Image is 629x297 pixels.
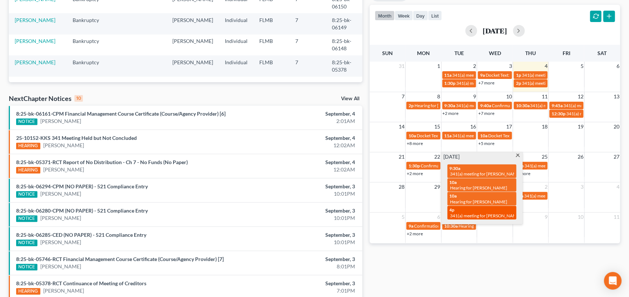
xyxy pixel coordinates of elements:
[409,103,414,108] span: 2p
[616,182,620,191] span: 4
[395,11,413,21] button: week
[16,288,40,295] div: HEARING
[409,133,416,138] span: 10a
[67,35,113,55] td: Bankruptcy
[544,182,548,191] span: 2
[247,214,355,222] div: 10:01PM
[580,62,584,70] span: 5
[247,166,355,173] div: 12:02AM
[15,59,55,65] a: [PERSON_NAME]
[450,166,461,171] span: 9:30a
[488,133,629,138] span: Docket Text: for [PERSON_NAME] St [PERSON_NAME] [PERSON_NAME]
[453,133,523,138] span: 341(a) meeting for [PERSON_NAME]
[444,153,460,160] span: [DATE]
[577,213,584,221] span: 10
[43,166,84,173] a: [PERSON_NAME]
[613,122,620,131] span: 20
[563,50,570,56] span: Fri
[478,80,494,86] a: +7 more
[247,231,355,239] div: September, 3
[413,11,428,21] button: day
[253,13,289,34] td: FLMB
[580,182,584,191] span: 3
[67,13,113,34] td: Bankruptcy
[40,117,81,125] a: [PERSON_NAME]
[530,103,601,108] span: 341(a) meeting for [PERSON_NAME]
[247,280,355,287] div: September, 3
[289,55,326,76] td: 7
[326,13,362,34] td: 8:25-bk-06149
[247,256,355,263] div: September, 3
[43,287,84,294] a: [PERSON_NAME]
[289,13,326,34] td: 7
[541,152,548,161] span: 25
[428,11,442,21] button: list
[544,62,548,70] span: 4
[613,92,620,101] span: 13
[613,152,620,161] span: 27
[167,55,219,76] td: [PERSON_NAME]
[219,13,253,34] td: Individual
[514,171,530,176] a: +3 more
[541,92,548,101] span: 11
[486,72,599,78] span: Docket Text: for St [PERSON_NAME] [PERSON_NAME] et al
[40,239,81,246] a: [PERSON_NAME]
[16,135,137,141] a: 25-10152-KKS 341 Meeting Held but Not Concluded
[247,190,355,198] div: 10:01PM
[450,199,508,204] span: Hearing for [PERSON_NAME]
[407,171,423,176] a: +2 more
[16,232,146,238] a: 8:25-bk-06285-CED (NO PAPER) - 521 Compliance Entry
[407,231,423,236] a: +2 more
[219,35,253,55] td: Individual
[445,133,452,138] span: 11a
[401,213,405,221] span: 5
[489,50,501,56] span: Wed
[469,122,477,131] span: 16
[219,55,253,76] td: Individual
[505,92,513,101] span: 10
[505,122,513,131] span: 17
[604,272,622,290] div: Open Intercom Messenger
[16,264,37,271] div: NOTICE
[40,214,81,222] a: [PERSON_NAME]
[16,159,188,165] a: 8:25-bk-05371-RCT Report of No Distribution - Ch 7 - No Funds (No Paper)
[375,11,395,21] button: month
[247,142,355,149] div: 12:02AM
[524,163,595,169] span: 341(a) meeting for [PERSON_NAME]
[247,207,355,214] div: September, 3
[15,38,55,44] a: [PERSON_NAME]
[454,50,464,56] span: Tue
[472,62,477,70] span: 2
[478,141,494,146] a: +5 more
[16,191,37,198] div: NOTICE
[382,50,393,56] span: Sun
[247,183,355,190] div: September, 3
[453,72,523,78] span: 341(a) meeting for [PERSON_NAME]
[516,103,530,108] span: 10:30a
[247,110,355,117] div: September, 4
[450,193,457,199] span: 10a
[443,111,459,116] a: +2 more
[40,190,81,198] a: [PERSON_NAME]
[450,180,457,185] span: 10a
[483,27,507,35] h2: [DATE]
[613,213,620,221] span: 11
[480,72,485,78] span: 9a
[16,143,40,149] div: HEARING
[16,240,37,246] div: NOTICE
[16,280,146,286] a: 8:25-bk-05378-RCT Continuance of Meeting of Creditors
[398,62,405,70] span: 31
[9,94,83,103] div: NextChapter Notices
[472,92,477,101] span: 9
[421,163,504,169] span: Confirmation hearing for [PERSON_NAME]
[409,223,413,229] span: 9a
[445,103,456,108] span: 9:30a
[552,111,566,116] span: 12:30p
[459,223,555,229] span: Hearing for [PERSON_NAME] & [PERSON_NAME]
[401,92,405,101] span: 7
[74,95,83,102] div: 10
[516,80,521,86] span: 2p
[526,50,536,56] span: Thu
[16,256,224,262] a: 8:25-bk-05746-RCT Financial Management Course Certificate (Course/Agency Provider) [7]
[16,183,148,189] a: 8:25-bk-06294-CPM (NO PAPER) - 521 Compliance Entry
